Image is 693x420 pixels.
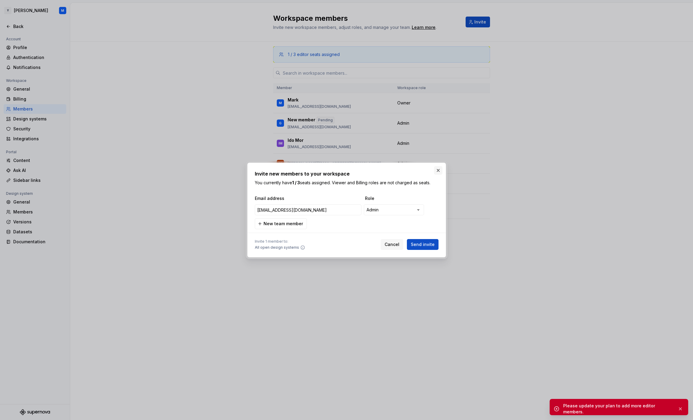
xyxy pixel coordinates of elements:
span: Send invite [411,241,435,247]
p: You currently have seats assigned. Viewer and Billing roles are not charged as seats. [255,180,439,186]
b: 1 / 3 [292,180,300,185]
span: Email address [255,195,363,201]
span: Cancel [385,241,399,247]
button: Send invite [407,239,439,250]
span: Role [365,195,425,201]
button: New team member [255,218,307,229]
span: New team member [264,221,303,227]
button: Cancel [381,239,403,250]
h2: Invite new members to your workspace [255,170,439,177]
div: Please update your plan to add more editor members. [563,403,673,415]
span: Invite 1 member to: [255,239,305,244]
span: All open design systems [255,245,299,250]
